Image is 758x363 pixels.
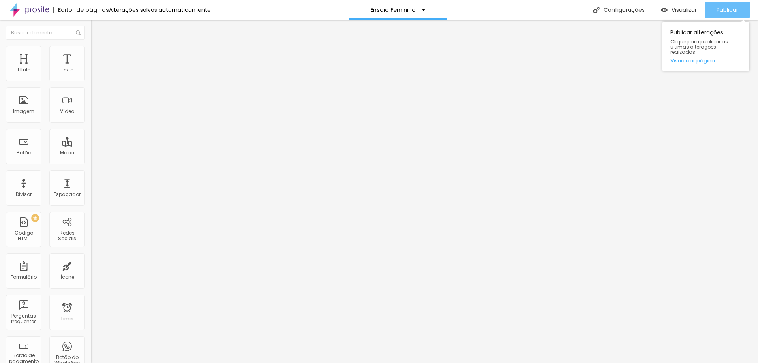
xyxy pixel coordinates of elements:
p: Ensaio Feminino [370,7,416,13]
div: Editor de páginas [53,7,109,13]
div: Redes Sociais [51,230,83,242]
div: Timer [60,316,74,322]
span: Clique para publicar as ultimas alterações reaizadas [670,39,741,55]
div: Código HTML [8,230,39,242]
button: Visualizar [653,2,705,18]
div: Formulário [11,275,37,280]
span: Visualizar [672,7,697,13]
div: Imagem [13,109,34,114]
button: Publicar [705,2,750,18]
div: Título [17,67,30,73]
div: Mapa [60,150,74,156]
div: Espaçador [54,192,81,197]
div: Ícone [60,275,74,280]
img: view-1.svg [661,7,668,13]
iframe: Editor [91,20,758,363]
div: Texto [61,67,73,73]
input: Buscar elemento [6,26,85,40]
span: Publicar [717,7,738,13]
img: Icone [76,30,81,35]
div: Vídeo [60,109,74,114]
a: Visualizar página [670,58,741,63]
img: Icone [593,7,600,13]
div: Publicar alterações [662,22,749,71]
div: Botão [17,150,31,156]
div: Perguntas frequentes [8,313,39,325]
div: Alterações salvas automaticamente [109,7,211,13]
div: Divisor [16,192,32,197]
